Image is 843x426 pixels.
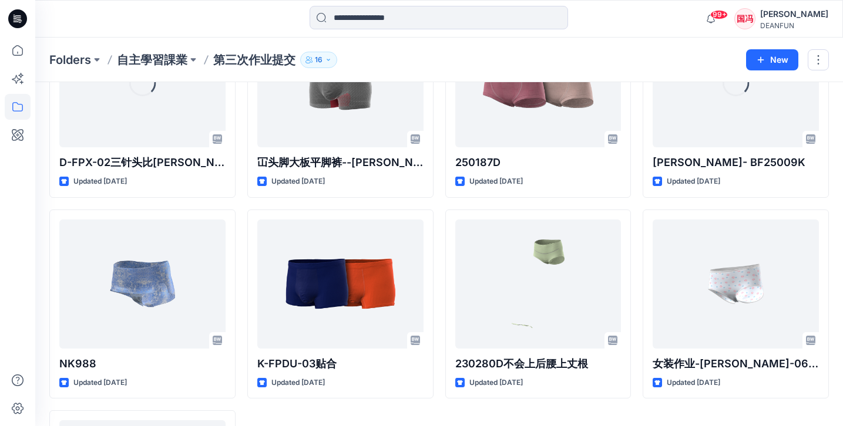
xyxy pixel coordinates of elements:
a: 女装作业-郑燕如-0606 [653,219,819,349]
p: Updated [DATE] [73,377,127,389]
p: Updated [DATE] [469,175,523,188]
a: NK988 [59,219,226,349]
a: 230280D不会上后腰上丈根 [455,219,622,349]
button: 16 [300,52,337,68]
p: Updated [DATE] [469,377,523,389]
p: Updated [DATE] [667,377,720,389]
p: Updated [DATE] [271,377,325,389]
p: NK988 [59,356,226,372]
a: 250187D [455,18,622,147]
p: 230280D不会上后腰上丈根 [455,356,622,372]
p: 16 [315,53,323,66]
p: 250187D [455,154,622,171]
div: DEANFUN [760,21,828,30]
a: 自主學習課業 [117,52,187,68]
p: K-FPDU-03贴合 [257,356,424,372]
p: Updated [DATE] [271,175,325,188]
div: [PERSON_NAME] [760,7,828,21]
p: 第三次作业提交 [213,52,295,68]
a: Folders [49,52,91,68]
button: New [746,49,798,70]
p: 冚头脚大板平脚裤--[PERSON_NAME] [257,154,424,171]
p: Updated [DATE] [73,175,127,188]
p: Updated [DATE] [667,175,720,188]
a: K-FPDU-03贴合 [257,219,424,349]
span: 99+ [710,10,728,19]
p: [PERSON_NAME]- BF25009K [653,154,819,171]
div: 国冯 [734,8,755,29]
a: 冚头脚大板平脚裤--詹定燕 [257,18,424,147]
p: 女装作业-[PERSON_NAME]-0606 [653,356,819,372]
p: D-FPX-02三针头比[PERSON_NAME] [59,154,226,171]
